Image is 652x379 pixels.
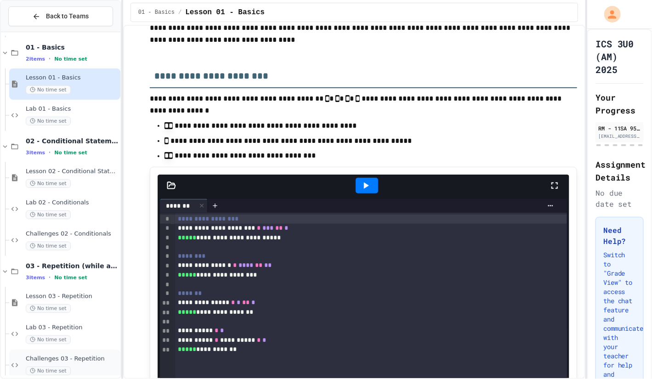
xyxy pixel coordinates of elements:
span: Lesson 02 - Conditional Statements (if) [26,168,119,175]
span: Back to Teams [46,11,89,21]
span: Challenges 03 - Repetition [26,355,119,363]
span: 3 items [26,275,45,281]
span: Lesson 01 - Basics [26,74,119,82]
span: Lesson 03 - Repetition [26,293,119,300]
span: No time set [26,304,71,313]
span: 01 - Basics [138,9,175,16]
span: No time set [54,150,87,156]
span: • [49,55,51,62]
span: No time set [26,335,71,344]
div: No due date set [595,187,644,209]
span: 02 - Conditional Statements (if) [26,137,119,145]
h1: ICS 3U0 (AM) 2025 [595,37,644,76]
span: • [49,149,51,156]
span: 01 - Basics [26,43,119,51]
span: Lab 02 - Conditionals [26,199,119,207]
span: • [49,274,51,281]
span: / [178,9,181,16]
span: No time set [26,85,71,94]
div: My Account [595,4,623,25]
button: Back to Teams [8,6,113,26]
span: No time set [26,117,71,125]
span: No time set [26,242,71,250]
span: 03 - Repetition (while and for) [26,262,119,270]
div: RM - 11SA 954730 [PERSON_NAME] SS [598,124,641,132]
span: Challenges 02 - Conditionals [26,230,119,238]
span: No time set [54,275,87,281]
h3: Need Help? [603,225,636,247]
span: 3 items [26,150,45,156]
span: No time set [26,367,71,375]
span: Lab 03 - Repetition [26,324,119,332]
span: No time set [54,56,87,62]
span: No time set [26,179,71,188]
h2: Assignment Details [595,158,644,184]
h2: Your Progress [595,91,644,117]
span: 2 items [26,56,45,62]
span: Lab 01 - Basics [26,105,119,113]
div: [EMAIL_ADDRESS][DOMAIN_NAME] [598,133,641,140]
span: No time set [26,210,71,219]
span: Lesson 01 - Basics [185,7,265,18]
